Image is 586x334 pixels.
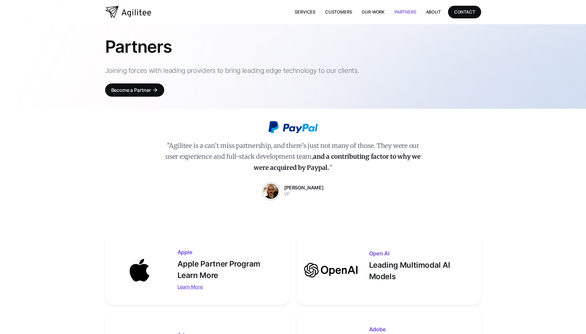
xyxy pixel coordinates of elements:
[369,327,474,332] h3: Adobe
[454,8,475,16] div: CONTACT
[105,64,368,76] p: Joining forces with leading providers to bring leading edge technology to our clients.
[177,282,282,291] a: Learn More
[357,6,390,18] a: Our Work
[284,191,324,198] div: VP
[284,185,324,191] strong: [PERSON_NAME]
[369,251,474,256] h3: Open AI
[105,6,151,18] a: home
[369,256,474,282] p: Leading Multimodal AI Models
[390,6,421,18] a: Partners
[177,255,282,281] p: Apple Partner Program Learn More
[105,36,368,57] h1: Partners
[254,153,421,171] strong: and a contributing factor to why we were acquired by Paypal.
[290,6,320,18] a: Services
[105,83,164,97] a: Become a Partnerarrow_forward
[161,140,425,173] p: "Agilitee is a can’t miss partnership, and there’s just not many of those. They were our user exp...
[177,250,282,255] h3: Apple
[320,6,357,18] a: Customers
[111,86,151,94] div: Become a Partner
[152,87,158,93] div: arrow_forward
[448,6,481,18] a: CONTACT
[421,6,446,18] a: About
